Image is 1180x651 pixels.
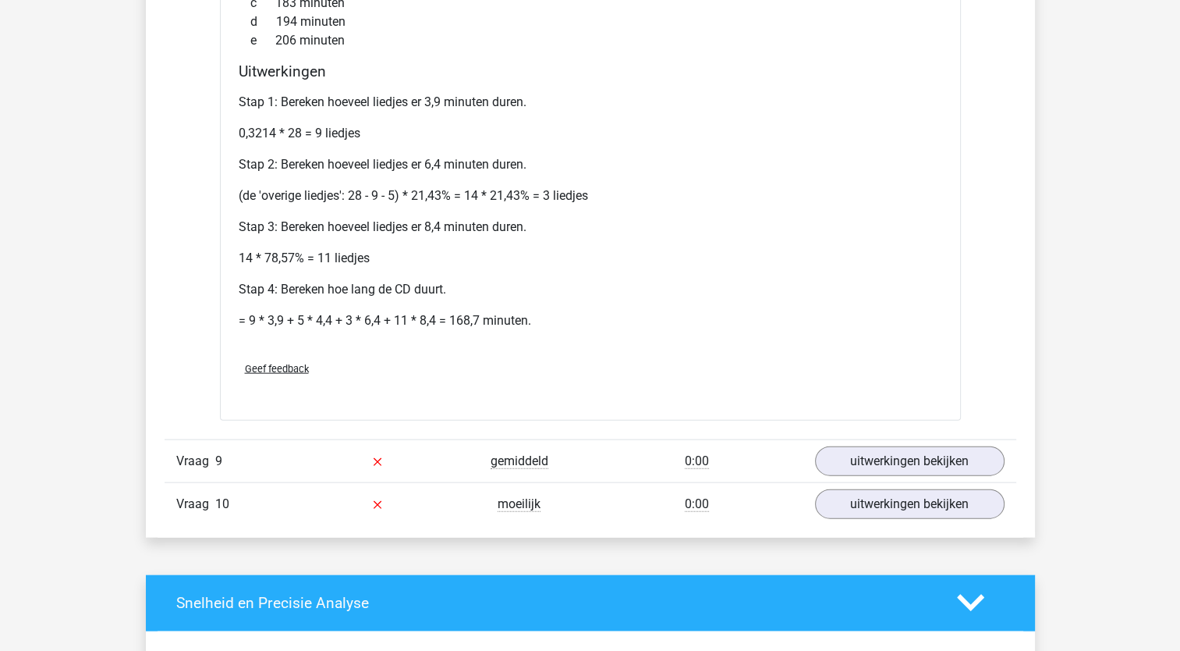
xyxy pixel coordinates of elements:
h4: Snelheid en Precisie Analyse [176,594,934,612]
span: moeilijk [498,496,540,512]
span: 0:00 [685,454,709,469]
p: Stap 3: Bereken hoeveel liedjes er 8,4 minuten duren. [239,218,942,237]
p: Stap 1: Bereken hoeveel liedjes er 3,9 minuten duren. [239,93,942,112]
p: 14 * 78,57% = 11 liedjes [239,249,942,268]
span: 10 [215,496,229,511]
p: (de 'overige liedjes': 28 - 9 - 5) * 21,43% = 14 * 21,43% = 3 liedjes [239,187,942,205]
span: 9 [215,454,222,468]
p: Stap 4: Bereken hoe lang de CD duurt. [239,280,942,299]
span: d [250,12,276,31]
p: 0,3214 * 28 = 9 liedjes [239,124,942,143]
span: Vraag [176,452,215,471]
h4: Uitwerkingen [239,62,942,80]
span: 0:00 [685,496,709,512]
a: uitwerkingen bekijken [815,489,1005,519]
a: uitwerkingen bekijken [815,446,1005,476]
div: 194 minuten [239,12,942,31]
span: Geef feedback [245,363,309,375]
div: 206 minuten [239,31,942,50]
span: e [250,31,275,50]
span: Vraag [176,495,215,514]
p: = 9 * 3,9 + 5 * 4,4 + 3 * 6,4 + 11 * 8,4 = 168,7 minuten. [239,311,942,330]
span: gemiddeld [491,454,548,469]
p: Stap 2: Bereken hoeveel liedjes er 6,4 minuten duren. [239,155,942,174]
